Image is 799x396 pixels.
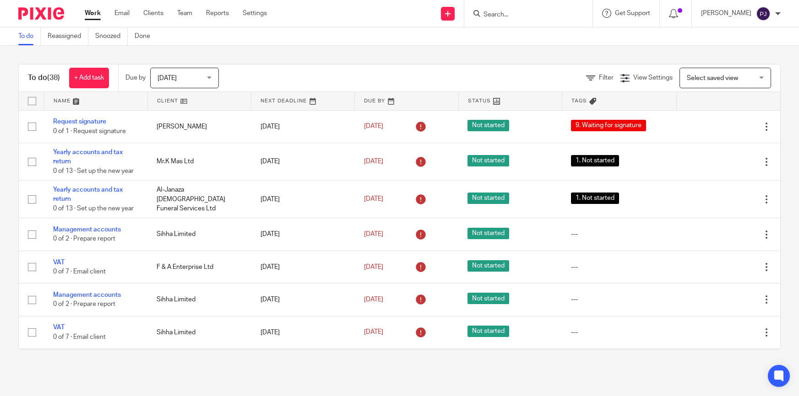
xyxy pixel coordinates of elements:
td: Sihha Limited [147,218,251,251]
span: Not started [467,228,509,239]
td: [DATE] [251,181,355,218]
td: CTRL London ltd [147,349,251,381]
span: Not started [467,326,509,337]
span: 0 of 2 · Prepare report [53,236,115,242]
span: [DATE] [364,329,383,336]
span: View Settings [633,75,673,81]
span: Not started [467,193,509,204]
a: Management accounts [53,292,121,298]
p: [PERSON_NAME] [701,9,751,18]
span: 1. Not started [571,193,619,204]
td: Al-Janaza [DEMOGRAPHIC_DATA] Funeral Services Ltd [147,181,251,218]
a: Request signature [53,118,106,125]
span: Not started [467,293,509,304]
span: 0 of 7 · Email client [53,268,106,275]
h1: To do [28,73,60,83]
a: Work [85,9,101,18]
a: VAT [53,259,65,266]
span: 9. Waiting for signature [571,120,646,131]
a: Settings [243,9,267,18]
span: 0 of 13 · Set up the new year [53,205,134,212]
a: Done [135,27,157,45]
td: [DATE] [251,143,355,180]
input: Search [483,11,565,19]
span: Not started [467,260,509,272]
td: F & A Enterprise Ltd [147,251,251,283]
span: [DATE] [364,158,383,165]
td: Sihha Limited [147,284,251,316]
span: Tags [571,98,587,103]
a: Reassigned [48,27,88,45]
a: Team [177,9,192,18]
td: [DATE] [251,251,355,283]
div: --- [571,262,667,272]
img: svg%3E [756,6,771,21]
span: [DATE] [364,264,383,270]
span: Get Support [615,10,650,16]
a: Reports [206,9,229,18]
span: [DATE] [364,196,383,203]
a: Email [114,9,130,18]
td: [DATE] [251,110,355,143]
p: Due by [125,73,146,82]
td: Sihha Limited [147,316,251,348]
span: 0 of 13 · Set up the new year [53,168,134,174]
span: (38) [47,74,60,81]
a: Yearly accounts and tax return [53,187,123,202]
a: + Add task [69,68,109,88]
img: Pixie [18,7,64,20]
a: Clients [143,9,163,18]
span: [DATE] [364,296,383,303]
td: Mr.K Mas Ltd [147,143,251,180]
td: [PERSON_NAME] [147,110,251,143]
td: [DATE] [251,349,355,381]
span: 0 of 2 · Prepare report [53,301,115,308]
td: [DATE] [251,218,355,251]
span: 1. Not started [571,155,619,166]
a: Management accounts [53,226,121,233]
span: 0 of 1 · Request signature [53,128,126,134]
div: --- [571,230,667,239]
span: Not started [467,120,509,131]
a: Yearly accounts and tax return [53,149,123,165]
td: [DATE] [251,284,355,316]
span: [DATE] [364,123,383,130]
a: Snoozed [95,27,128,45]
span: 0 of 7 · Email client [53,334,106,340]
span: [DATE] [158,75,177,81]
span: [DATE] [364,231,383,237]
div: --- [571,328,667,337]
div: --- [571,295,667,304]
a: VAT [53,324,65,331]
a: To do [18,27,41,45]
span: Select saved view [687,75,738,81]
td: [DATE] [251,316,355,348]
span: Filter [599,75,614,81]
span: Not started [467,155,509,166]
